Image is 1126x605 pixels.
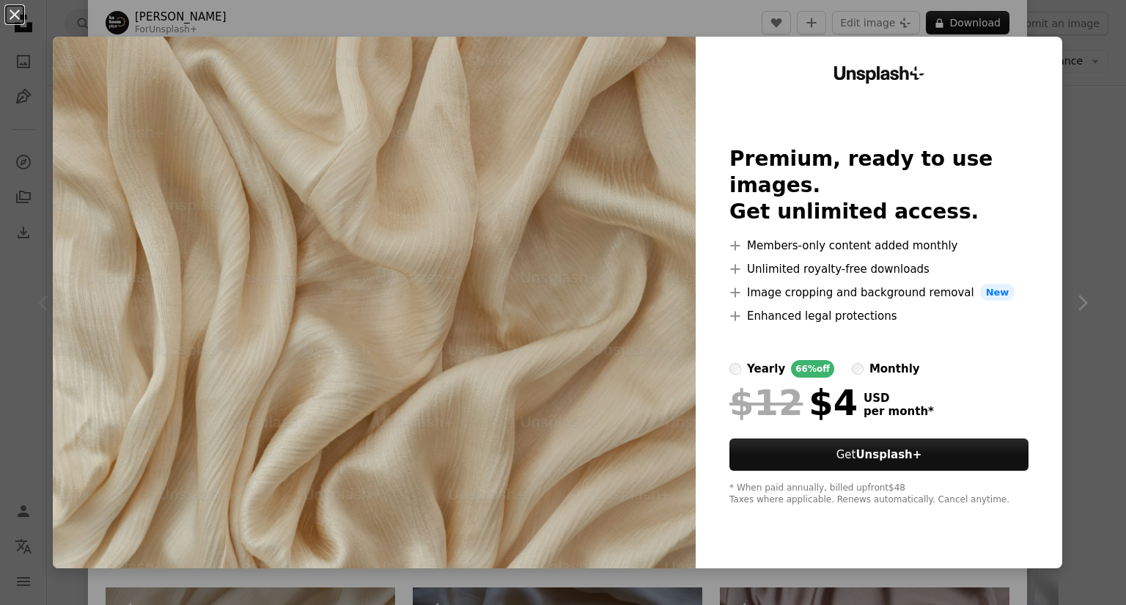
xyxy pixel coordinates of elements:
[729,237,1029,254] li: Members-only content added monthly
[729,284,1029,301] li: Image cropping and background removal
[747,360,785,378] div: yearly
[729,439,1029,471] button: GetUnsplash+
[980,284,1015,301] span: New
[855,448,921,461] strong: Unsplash+
[729,384,858,422] div: $4
[729,307,1029,325] li: Enhanced legal protections
[852,363,864,375] input: monthly
[869,360,920,378] div: monthly
[729,483,1029,506] div: * When paid annually, billed upfront $48 Taxes where applicable. Renews automatically. Cancel any...
[729,260,1029,278] li: Unlimited royalty-free downloads
[729,146,1029,225] h2: Premium, ready to use images. Get unlimited access.
[864,392,934,405] span: USD
[791,360,834,378] div: 66% off
[729,384,803,422] span: $12
[864,405,934,418] span: per month *
[729,363,741,375] input: yearly66%off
